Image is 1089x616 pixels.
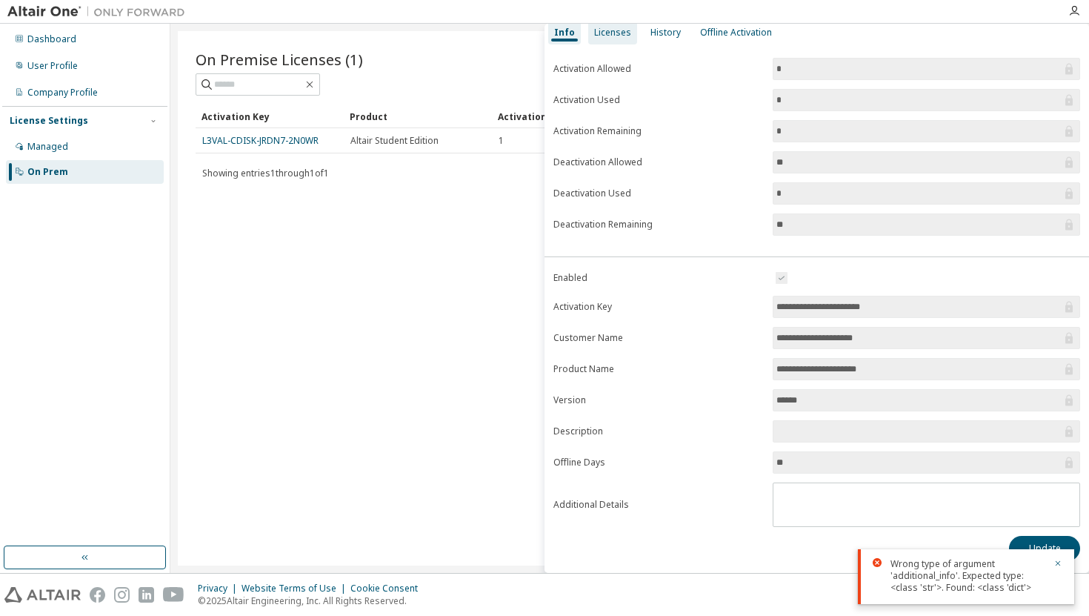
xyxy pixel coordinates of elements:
div: Activation Allowed [498,105,634,128]
img: facebook.svg [90,587,105,603]
label: Activation Key [553,301,764,313]
label: Activation Remaining [553,125,764,137]
div: Product [350,105,486,128]
div: Cookie Consent [350,583,427,595]
a: L3VAL-CDISK-JRDN7-2N0WR [202,134,319,147]
div: License Settings [10,115,88,127]
span: 1 [499,135,504,147]
label: Description [553,425,764,437]
span: Showing entries 1 through 1 of 1 [202,167,329,179]
label: Deactivation Allowed [553,156,764,168]
div: Company Profile [27,87,98,99]
div: User Profile [27,60,78,72]
img: instagram.svg [114,587,130,603]
span: On Premise Licenses (1) [196,49,363,70]
div: Website Terms of Use [242,583,350,595]
img: linkedin.svg [139,587,154,603]
label: Activation Used [553,94,764,106]
label: Activation Allowed [553,63,764,75]
div: History [650,27,681,39]
div: Info [554,27,575,39]
div: Licenses [594,27,631,39]
label: Version [553,394,764,406]
label: Product Name [553,363,764,375]
div: Dashboard [27,33,76,45]
div: Activation Key [202,105,338,128]
img: Altair One [7,4,193,19]
label: Offline Days [553,457,764,468]
label: Additional Details [553,499,764,511]
label: Deactivation Used [553,188,764,199]
img: altair_logo.svg [4,587,81,603]
div: Privacy [198,583,242,595]
label: Enabled [553,272,764,284]
span: Altair Student Edition [350,135,439,147]
div: Managed [27,141,68,153]
img: youtube.svg [163,587,184,603]
div: On Prem [27,166,68,178]
button: Update [1009,536,1080,561]
p: © 2025 Altair Engineering, Inc. All Rights Reserved. [198,595,427,607]
div: Offline Activation [700,27,772,39]
div: Wrong type of argument 'additional_info'. Expected type: <class 'str'>. Found: <class 'dict'> [890,558,1045,594]
label: Customer Name [553,332,764,344]
label: Deactivation Remaining [553,219,764,231]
